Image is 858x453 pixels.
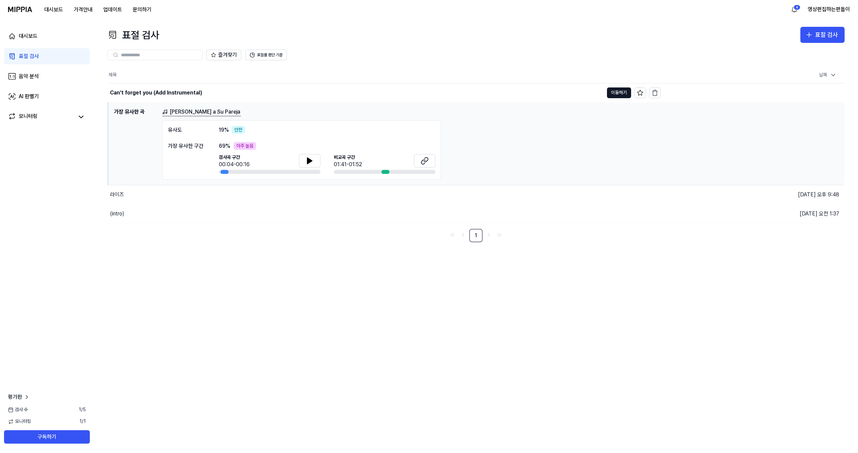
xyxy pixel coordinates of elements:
button: 업데이트 [98,3,127,16]
td: [DATE] 오후 10:44 [661,83,845,102]
div: 음악 분석 [19,72,39,80]
a: Go to last page [495,230,504,240]
div: 표절 검사 [107,27,159,43]
a: 음악 분석 [4,68,90,84]
div: 아주 높음 [234,142,256,150]
button: 알림4 [789,4,800,15]
div: Can’t forget you (Add Instrumental) [110,89,202,97]
div: 유사도 [168,126,205,134]
a: 표절 검사 [4,48,90,64]
span: 비교곡 구간 [334,154,362,161]
div: 날짜 [816,70,839,80]
div: 가장 유사한 구간 [168,142,205,150]
td: [DATE] 오후 9:48 [661,185,845,204]
a: 대시보드 [4,28,90,44]
th: 제목 [108,67,661,83]
button: 문의하기 [127,3,157,16]
nav: pagination [107,229,845,242]
img: logo [8,7,32,12]
div: 라이즈 [110,191,124,199]
a: Go to previous page [458,230,468,240]
span: 19 % [219,126,229,134]
div: 안전 [232,126,245,134]
button: 가격안내 [68,3,98,16]
a: 모니터링 [8,112,74,122]
button: 영상편집하는편돌이 [808,5,850,13]
button: 구독하기 [4,430,90,444]
span: 1 / 1 [79,418,86,425]
a: [PERSON_NAME] a Su Pareja [162,108,241,116]
a: Go to first page [448,230,457,240]
h1: 가장 유사한 곡 [114,108,157,180]
div: 표절 검사 [19,52,39,60]
button: 표절 검사 [800,27,845,43]
span: 1 / 5 [79,406,86,413]
td: [DATE] 오전 1:37 [661,204,845,223]
button: 이동하기 [607,87,631,98]
a: AI 판별기 [4,88,90,105]
span: 검사곡 구간 [219,154,250,161]
div: 01:41-01:52 [334,160,362,169]
div: 4 [794,5,800,10]
a: 업데이트 [98,0,127,19]
img: 알림 [790,5,798,13]
a: Go to next page [484,230,493,240]
button: 즐겨찾기 [206,50,241,60]
span: 평가판 [8,393,22,401]
a: 평가판 [8,393,30,401]
button: 대시보드 [39,3,68,16]
div: 모니터링 [19,112,38,122]
button: 표절률 판단 기준 [245,50,287,60]
div: 대시보드 [19,32,38,40]
div: (intro) [110,210,124,218]
div: 00:04-00:16 [219,160,250,169]
span: 69 % [219,142,230,150]
span: 검사 수 [8,406,28,413]
div: AI 판별기 [19,92,39,101]
span: 모니터링 [8,418,31,425]
div: 표절 검사 [815,30,838,40]
a: 1 [469,229,483,242]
